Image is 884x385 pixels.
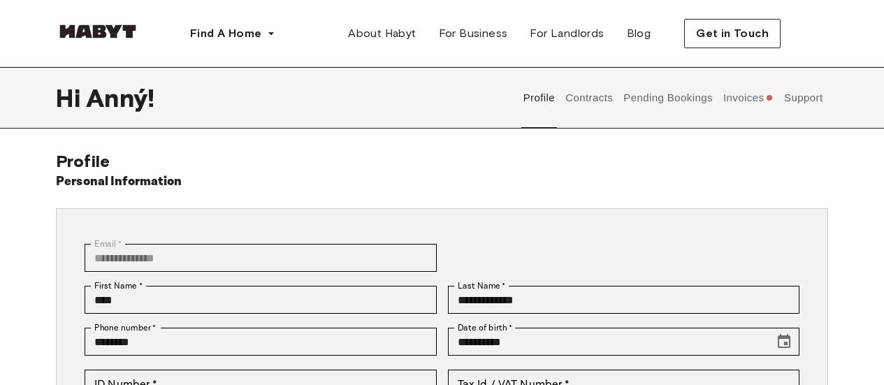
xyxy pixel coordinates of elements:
button: Choose date, selected date is Apr 9, 2001 [770,328,798,356]
span: For Landlords [530,25,604,42]
span: Profile [56,151,110,171]
button: Support [782,67,825,129]
button: Profile [521,67,557,129]
span: Hi [56,83,86,112]
img: Habyt [56,24,140,38]
label: Last Name [458,279,506,292]
button: Find A Home [179,20,287,48]
img: avatar [803,21,828,46]
label: First Name [94,279,143,292]
label: Phone number [94,321,157,334]
label: Date of birth [458,321,512,334]
div: You can't change your email address at the moment. Please reach out to customer support in case y... [85,244,437,272]
span: For Business [439,25,508,42]
button: Get in Touch [684,19,781,48]
span: Get in Touch [696,25,769,42]
a: Blog [616,20,662,48]
span: Find A Home [190,25,261,42]
div: user profile tabs [518,67,828,129]
a: For Landlords [519,20,615,48]
h6: Personal Information [56,172,182,191]
a: For Business [428,20,519,48]
span: Blog [627,25,651,42]
a: About Habyt [337,20,427,48]
button: Pending Bookings [622,67,715,129]
button: Contracts [564,67,615,129]
label: Email [94,238,122,250]
span: Anný ! [86,83,154,112]
button: Invoices [721,67,775,129]
span: About Habyt [348,25,416,42]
